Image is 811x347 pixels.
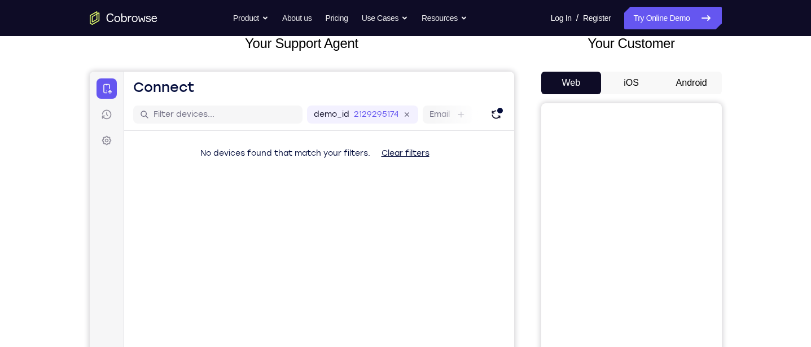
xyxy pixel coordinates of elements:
h2: Your Support Agent [90,33,514,54]
a: About us [282,7,312,29]
h2: Your Customer [541,33,722,54]
button: Web [541,72,602,94]
button: iOS [601,72,661,94]
button: Resources [422,7,467,29]
a: Log In [551,7,572,29]
span: No devices found that match your filters. [111,77,280,86]
button: Use Cases [362,7,408,29]
a: Register [583,7,611,29]
span: / [576,11,578,25]
button: Product [233,7,269,29]
a: Try Online Demo [624,7,721,29]
a: Pricing [325,7,348,29]
button: Android [661,72,722,94]
button: Clear filters [283,71,349,93]
a: Go to the home page [90,11,157,25]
